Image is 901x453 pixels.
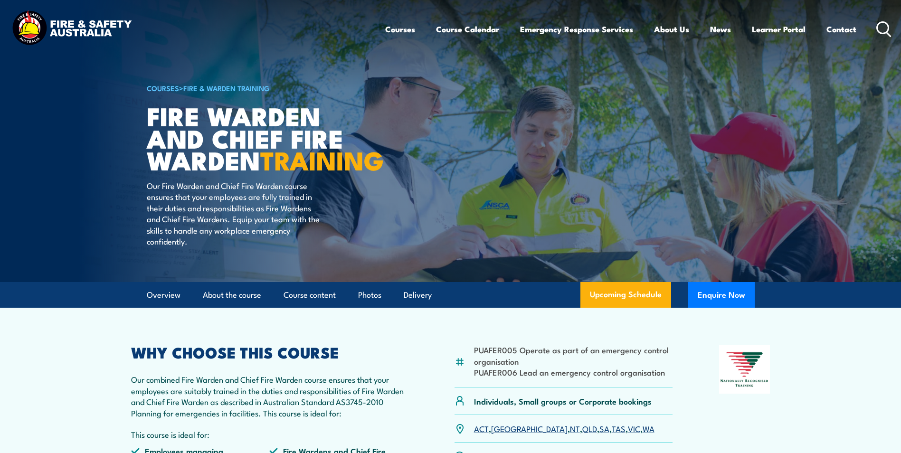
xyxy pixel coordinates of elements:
[474,396,652,406] p: Individuals, Small groups or Corporate bookings
[719,345,770,394] img: Nationally Recognised Training logo.
[520,17,633,42] a: Emergency Response Services
[404,283,432,308] a: Delivery
[474,423,654,434] p: , , , , , , ,
[688,282,755,308] button: Enquire Now
[385,17,415,42] a: Courses
[203,283,261,308] a: About the course
[131,374,408,418] p: Our combined Fire Warden and Chief Fire Warden course ensures that your employees are suitably tr...
[654,17,689,42] a: About Us
[131,345,408,359] h2: WHY CHOOSE THIS COURSE
[474,423,489,434] a: ACT
[284,283,336,308] a: Course content
[147,83,179,93] a: COURSES
[358,283,381,308] a: Photos
[474,367,673,377] li: PUAFER006 Lead an emergency control organisation
[131,429,408,440] p: This course is ideal for:
[147,82,381,94] h6: >
[599,423,609,434] a: SA
[752,17,806,42] a: Learner Portal
[570,423,580,434] a: NT
[643,423,654,434] a: WA
[260,140,384,179] strong: TRAINING
[710,17,731,42] a: News
[147,180,320,246] p: Our Fire Warden and Chief Fire Warden course ensures that your employees are fully trained in the...
[491,423,568,434] a: [GEOGRAPHIC_DATA]
[826,17,856,42] a: Contact
[147,283,180,308] a: Overview
[147,104,381,171] h1: Fire Warden and Chief Fire Warden
[474,344,673,367] li: PUAFER005 Operate as part of an emergency control organisation
[183,83,270,93] a: Fire & Warden Training
[612,423,626,434] a: TAS
[628,423,640,434] a: VIC
[580,282,671,308] a: Upcoming Schedule
[582,423,597,434] a: QLD
[436,17,499,42] a: Course Calendar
